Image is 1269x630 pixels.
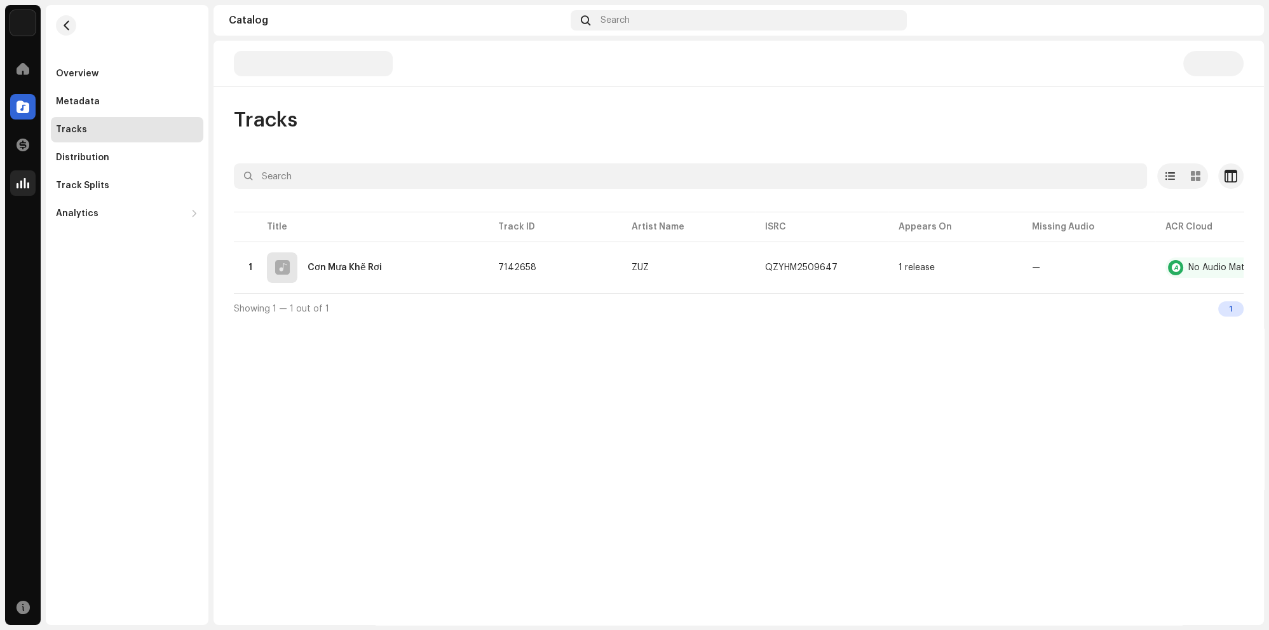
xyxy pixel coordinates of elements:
re-m-nav-item: Track Splits [51,173,203,198]
re-m-nav-item: Metadata [51,89,203,114]
div: Overview [56,69,98,79]
img: de0d2825-999c-4937-b35a-9adca56ee094 [10,10,36,36]
div: Catalog [229,15,566,25]
div: Distribution [56,153,109,163]
div: QZYHM2509647 [765,263,838,272]
re-m-nav-dropdown: Analytics [51,201,203,226]
div: ZUZ [632,263,649,272]
div: 1 release [899,263,935,272]
div: Analytics [56,209,98,219]
span: 1 release [899,263,1012,272]
re-a-table-badge: — [1032,263,1145,272]
span: Showing 1 — 1 out of 1 [234,305,329,313]
re-m-nav-item: Distribution [51,145,203,170]
re-m-nav-item: Tracks [51,117,203,142]
div: Metadata [56,97,100,107]
div: Cơn Mưa Khẽ Rơi [308,263,382,272]
span: Tracks [234,107,297,133]
re-m-nav-item: Overview [51,61,203,86]
img: b6bd29e2-72e1-4683-aba9-aa4383998dae [1228,10,1249,31]
span: ZUZ [632,263,745,272]
span: Search [601,15,630,25]
div: Tracks [56,125,87,135]
div: 1 [1218,301,1244,317]
div: No Audio Match [1188,263,1255,272]
div: Track Splits [56,181,109,191]
span: 7142658 [498,263,536,272]
input: Search [234,163,1147,189]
